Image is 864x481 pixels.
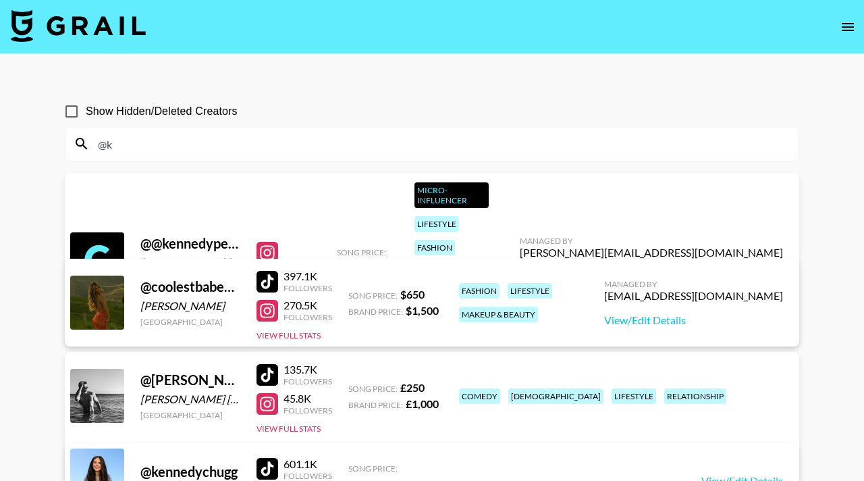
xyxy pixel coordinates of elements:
[414,216,459,232] div: lifestyle
[508,388,603,404] div: [DEMOGRAPHIC_DATA]
[140,256,240,270] div: [PERSON_NAME] [PERSON_NAME]
[283,471,332,481] div: Followers
[520,236,783,246] div: Managed By
[90,133,790,155] input: Search by User Name
[11,9,146,42] img: Grail Talent
[604,279,783,289] div: Managed By
[348,307,403,317] span: Brand Price:
[283,457,332,471] div: 601.1K
[400,288,425,301] strong: $ 650
[283,270,332,283] div: 397.1K
[256,330,321,340] button: View Full Stats
[140,393,240,406] div: [PERSON_NAME] [PERSON_NAME]
[348,463,398,474] span: Song Price:
[459,388,500,404] div: comedy
[283,283,332,293] div: Followers
[256,424,321,434] button: View Full Stats
[834,14,861,41] button: open drawer
[337,247,386,257] span: Song Price:
[508,283,552,299] div: lifestyle
[604,313,783,327] a: View/Edit Details
[140,410,240,420] div: [GEOGRAPHIC_DATA]
[86,103,238,120] span: Show Hidden/Deleted Creators
[140,463,240,480] div: @ kennedychugg
[459,307,538,322] div: makeup & beauty
[406,304,439,317] strong: $ 1,500
[140,235,240,252] div: @ @kennedypeay
[140,299,240,313] div: [PERSON_NAME]
[140,317,240,327] div: [GEOGRAPHIC_DATA]
[140,372,240,388] div: @ [PERSON_NAME].mckenna97
[459,283,500,299] div: fashion
[406,397,439,410] strong: £ 1,000
[612,388,656,404] div: lifestyle
[283,392,332,405] div: 45.8K
[414,240,455,255] div: fashion
[348,384,398,394] span: Song Price:
[604,289,783,303] div: [EMAIL_ADDRESS][DOMAIN_NAME]
[283,312,332,322] div: Followers
[283,405,332,415] div: Followers
[400,381,425,394] strong: £ 250
[348,290,398,301] span: Song Price:
[283,363,332,376] div: 135.7K
[520,246,783,259] div: [PERSON_NAME][EMAIL_ADDRESS][DOMAIN_NAME]
[664,388,726,404] div: relationship
[140,278,240,295] div: @ coolestbabeoutthere
[283,299,332,312] div: 270.5K
[348,400,403,410] span: Brand Price:
[283,376,332,386] div: Followers
[414,182,489,208] div: Micro-Influencer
